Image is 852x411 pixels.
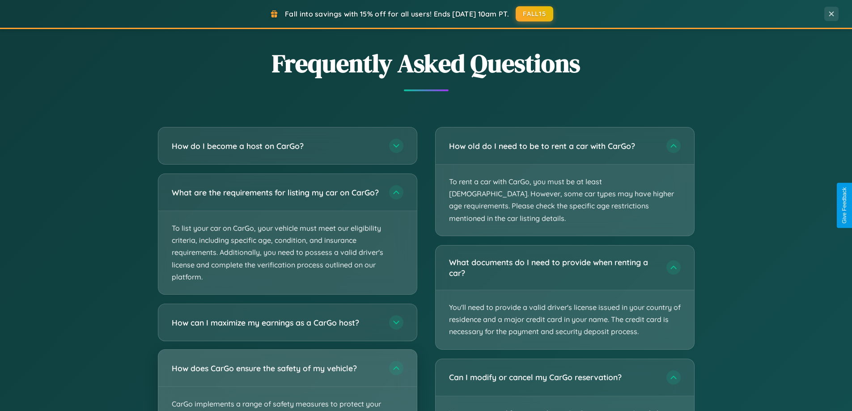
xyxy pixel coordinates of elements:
[841,187,848,224] div: Give Feedback
[285,9,509,18] span: Fall into savings with 15% off for all users! Ends [DATE] 10am PT.
[158,46,695,81] h2: Frequently Asked Questions
[436,165,694,236] p: To rent a car with CarGo, you must be at least [DEMOGRAPHIC_DATA]. However, some car types may ha...
[436,290,694,349] p: You'll need to provide a valid driver's license issued in your country of residence and a major c...
[172,140,380,152] h3: How do I become a host on CarGo?
[158,211,417,294] p: To list your car on CarGo, your vehicle must meet our eligibility criteria, including specific ag...
[449,372,657,383] h3: Can I modify or cancel my CarGo reservation?
[516,6,553,21] button: FALL15
[172,187,380,198] h3: What are the requirements for listing my car on CarGo?
[172,363,380,374] h3: How does CarGo ensure the safety of my vehicle?
[449,257,657,279] h3: What documents do I need to provide when renting a car?
[449,140,657,152] h3: How old do I need to be to rent a car with CarGo?
[172,317,380,328] h3: How can I maximize my earnings as a CarGo host?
